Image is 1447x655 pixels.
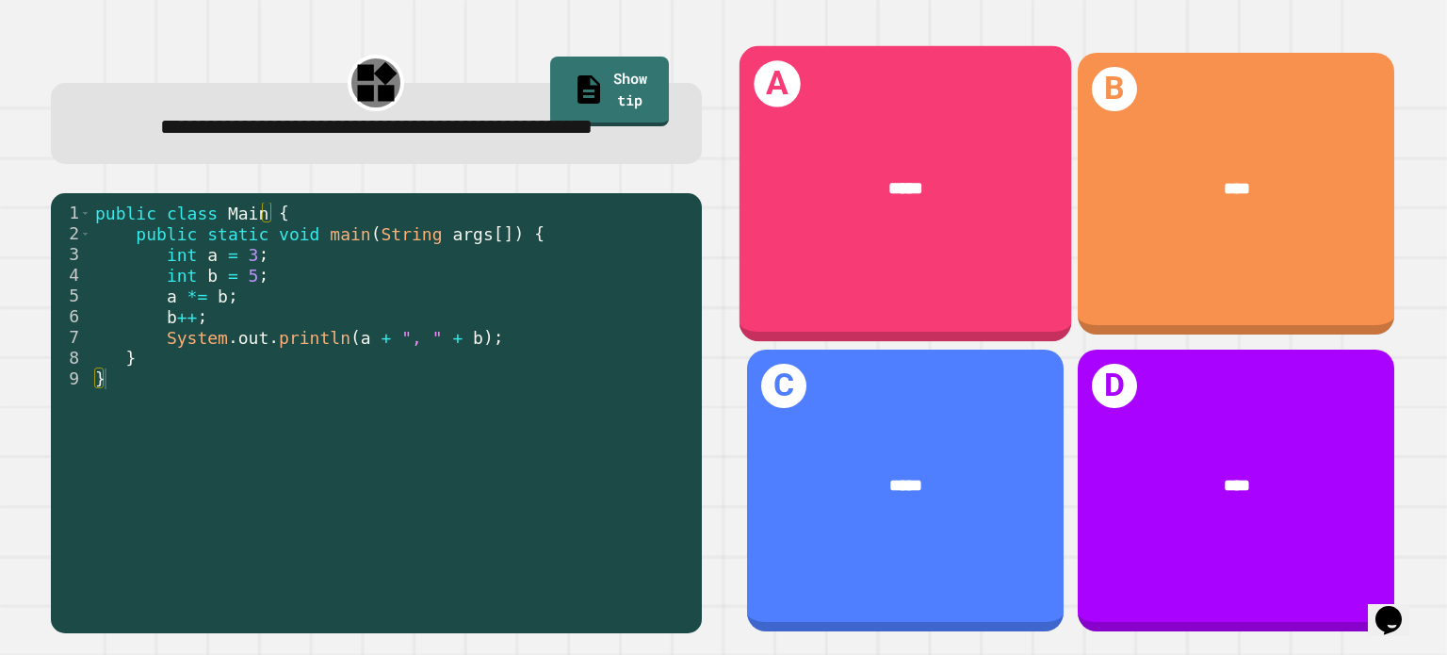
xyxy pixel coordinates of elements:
[1092,67,1136,111] h1: B
[80,203,90,223] span: Toggle code folding, rows 1 through 9
[51,223,91,244] div: 2
[51,348,91,368] div: 8
[755,60,802,107] h1: A
[80,223,90,244] span: Toggle code folding, rows 2 through 8
[51,286,91,306] div: 5
[51,265,91,286] div: 4
[51,306,91,327] div: 6
[761,364,805,408] h1: C
[51,203,91,223] div: 1
[51,368,91,389] div: 9
[1092,364,1136,408] h1: D
[51,327,91,348] div: 7
[550,57,669,127] a: Show tip
[51,244,91,265] div: 3
[1368,580,1428,636] iframe: chat widget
